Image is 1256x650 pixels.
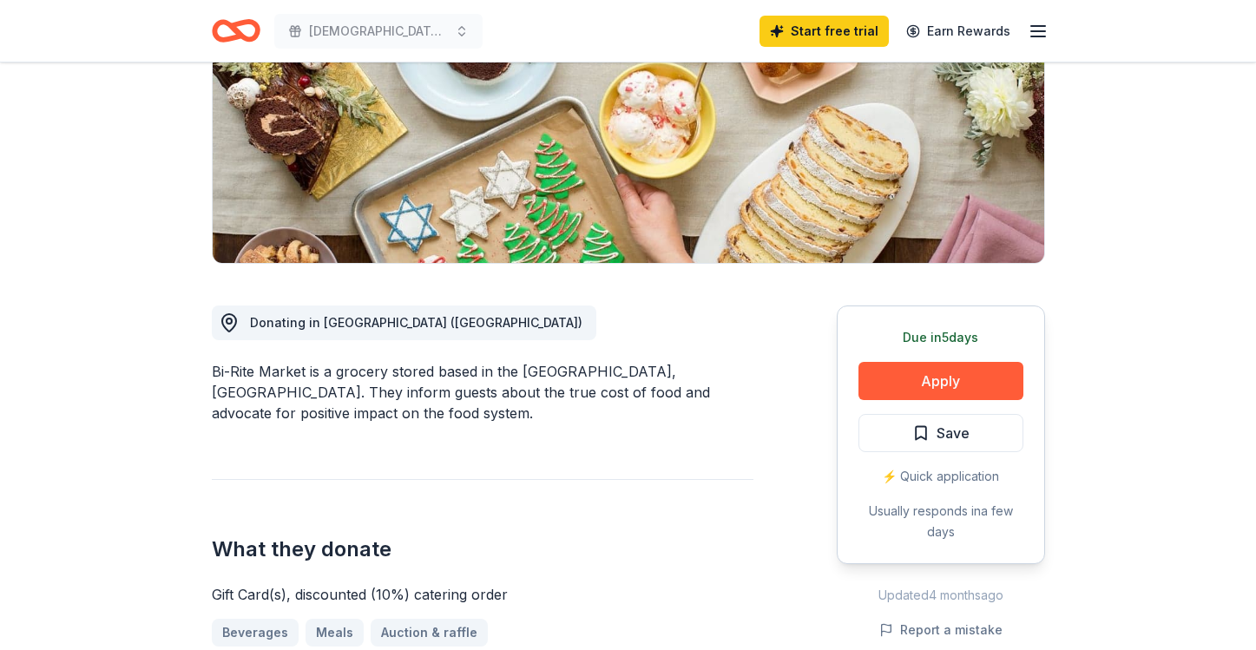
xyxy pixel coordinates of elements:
[858,362,1023,400] button: Apply
[858,414,1023,452] button: Save
[879,620,1003,640] button: Report a mistake
[371,619,488,647] a: Auction & raffle
[858,327,1023,348] div: Due in 5 days
[212,619,299,647] a: Beverages
[306,619,364,647] a: Meals
[858,466,1023,487] div: ⚡️ Quick application
[309,21,448,42] span: [DEMOGRAPHIC_DATA] [PERSON_NAME]
[212,361,753,423] div: Bi-Rite Market is a grocery stored based in the [GEOGRAPHIC_DATA], [GEOGRAPHIC_DATA]. They inform...
[837,585,1045,606] div: Updated 4 months ago
[274,14,483,49] button: [DEMOGRAPHIC_DATA] [PERSON_NAME]
[212,535,753,563] h2: What they donate
[250,315,582,330] span: Donating in [GEOGRAPHIC_DATA] ([GEOGRAPHIC_DATA])
[896,16,1021,47] a: Earn Rewards
[937,422,970,444] span: Save
[858,501,1023,542] div: Usually responds in a few days
[212,10,260,51] a: Home
[760,16,889,47] a: Start free trial
[212,584,753,605] div: Gift Card(s), discounted (10%) catering order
